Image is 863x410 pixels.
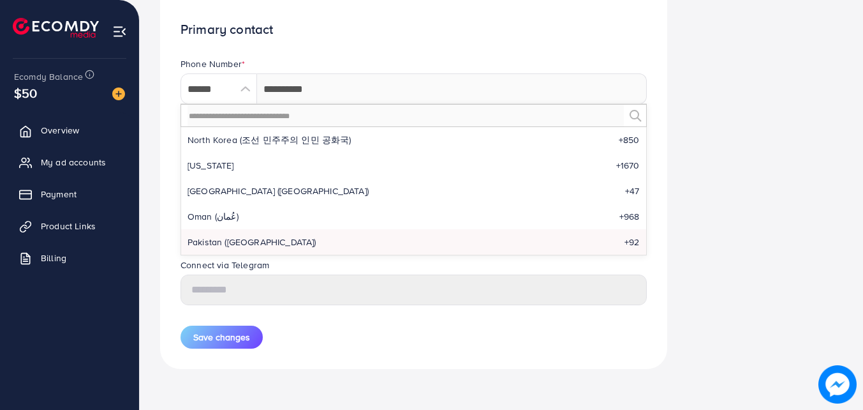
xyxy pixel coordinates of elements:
img: menu [112,24,127,39]
a: Product Links [10,213,129,239]
a: Billing [10,245,129,271]
span: +92 [624,236,639,248]
span: [GEOGRAPHIC_DATA] ([GEOGRAPHIC_DATA]) [188,185,369,197]
h1: Primary contact [181,22,647,38]
a: Overview [10,118,129,143]
a: My ad accounts [10,149,129,175]
img: image [112,87,125,100]
span: +47 [625,185,639,197]
span: Pakistan (‫[GEOGRAPHIC_DATA]‬‎) [188,236,316,248]
span: Save changes [193,331,250,344]
span: Ecomdy Balance [14,70,83,83]
span: My ad accounts [41,156,106,169]
span: Oman (‫عُمان‬‎) [188,210,239,223]
span: +968 [619,210,640,223]
button: Save changes [181,326,263,349]
a: Payment [10,181,129,207]
img: image [818,365,857,404]
span: +1670 [616,159,640,172]
span: Payment [41,188,77,201]
span: +850 [619,133,640,146]
label: Phone Number [181,57,245,70]
span: Billing [41,252,66,264]
span: $50 [14,84,37,102]
img: logo [13,18,99,38]
span: [US_STATE] [188,159,234,172]
span: Overview [41,124,79,137]
label: Connect via Telegram [181,259,269,271]
span: Product Links [41,220,96,232]
span: North Korea (조선 민주주의 인민 공화국) [188,133,351,146]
